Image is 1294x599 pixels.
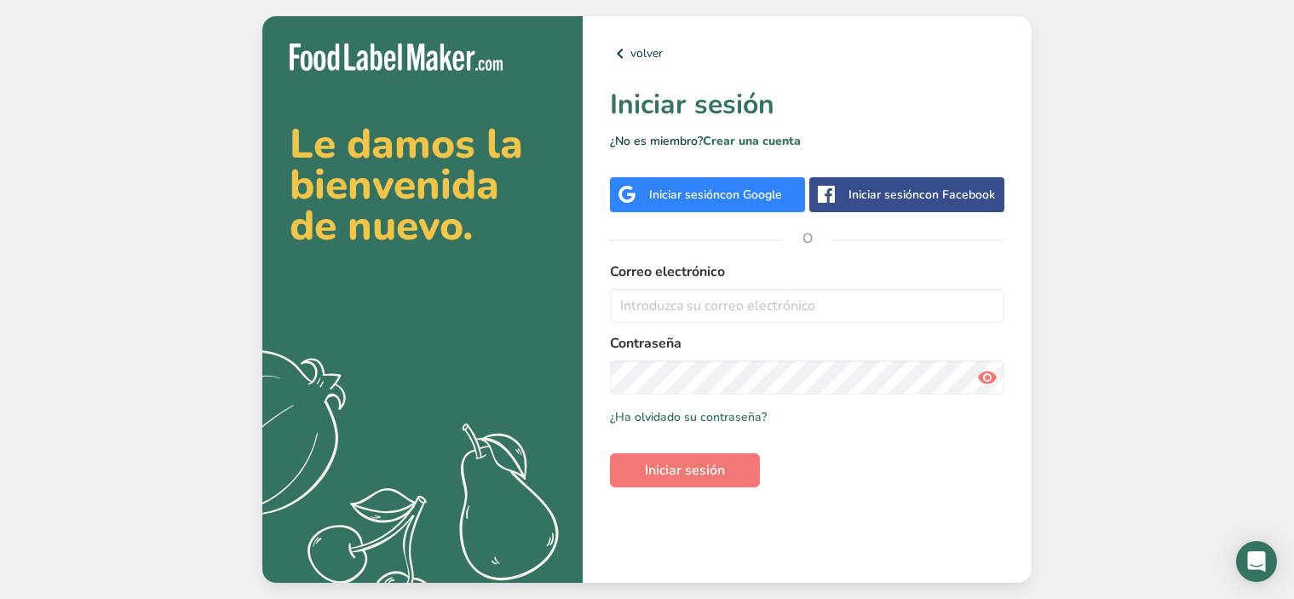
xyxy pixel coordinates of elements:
p: ¿No es miembro? [610,132,1004,150]
span: con Google [720,187,782,203]
button: Iniciar sesión [610,453,760,487]
a: volver [610,43,1004,64]
span: Iniciar sesión [645,460,725,481]
span: O [782,213,833,264]
label: Contraseña [610,333,1004,354]
h1: Iniciar sesión [610,84,1004,125]
a: ¿Ha olvidado su contraseña? [610,408,767,426]
div: Iniciar sesión [848,186,995,204]
div: Iniciar sesión [649,186,782,204]
label: Correo electrónico [610,262,1004,282]
a: Crear una cuenta [703,133,801,149]
span: con Facebook [919,187,995,203]
input: Introduzca su correo electrónico [610,289,1004,323]
div: Open Intercom Messenger [1236,541,1277,582]
img: Food Label Maker [290,43,503,72]
h2: Le damos la bienvenida de nuevo. [290,124,555,246]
